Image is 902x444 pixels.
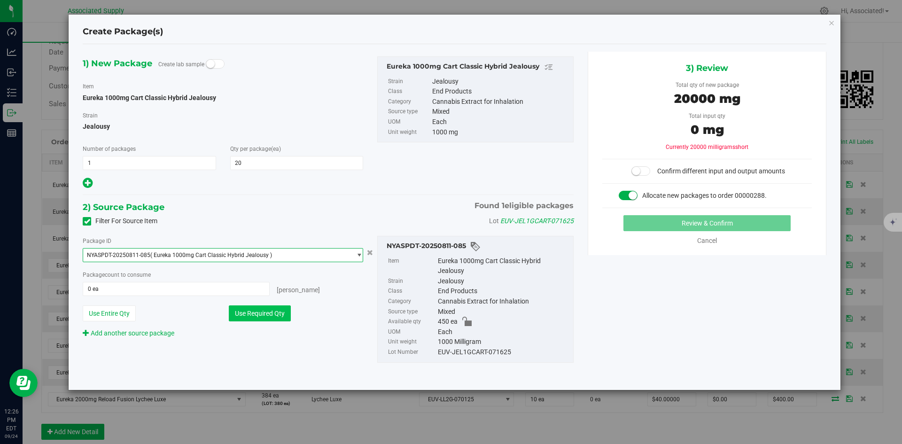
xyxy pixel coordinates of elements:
[674,91,740,106] span: 20000 mg
[689,113,725,119] span: Total input qty
[9,369,38,397] iframe: Resource center
[388,256,436,276] label: Item
[735,144,748,150] span: short
[364,246,376,259] button: Cancel button
[83,119,363,133] span: Jealousy
[388,327,436,337] label: UOM
[83,26,163,38] h4: Create Package(s)
[87,252,150,258] span: NYASPDT-20250811-085
[277,286,320,294] span: [PERSON_NAME]
[83,94,216,101] span: Eureka 1000mg Cart Classic Hybrid Jealousy
[676,82,739,88] span: Total qty of new package
[438,347,568,358] div: EUV-JEL1GCART-071625
[388,347,436,358] label: Lot Number
[438,307,568,317] div: Mixed
[438,276,568,287] div: Jealousy
[502,201,505,210] span: 1
[657,167,785,175] span: Confirm different input and output amounts
[666,144,748,150] span: Currently 20000 milligrams
[271,146,281,152] span: (ea)
[83,111,98,120] label: Strain
[438,337,568,347] div: 1000 Milligram
[388,77,430,87] label: Strain
[83,156,216,170] input: 1
[432,117,568,127] div: Each
[642,192,767,199] span: Allocate new packages to order 00000288.
[83,200,164,214] span: 2) Source Package
[489,217,499,225] span: Lot
[432,86,568,97] div: End Products
[83,305,136,321] button: Use Entire Qty
[388,107,430,117] label: Source type
[388,317,436,327] label: Available qty
[500,217,574,225] span: EUV-JEL1GCART-071625
[623,215,791,231] button: Review & Confirm
[432,127,568,138] div: 1000 mg
[438,296,568,307] div: Cannabis Extract for Inhalation
[83,238,111,244] span: Package ID
[388,97,430,107] label: Category
[388,307,436,317] label: Source type
[231,156,363,170] input: 20
[388,86,430,97] label: Class
[432,97,568,107] div: Cannabis Extract for Inhalation
[230,146,281,152] span: Qty per package
[388,276,436,287] label: Strain
[229,305,291,321] button: Use Required Qty
[83,181,93,188] span: Add new output
[388,117,430,127] label: UOM
[83,329,174,337] a: Add another source package
[83,146,136,152] span: Number of packages
[438,286,568,296] div: End Products
[83,82,94,91] label: Item
[387,241,568,252] div: NYASPDT-20250811-085
[150,252,272,258] span: ( Eureka 1000mg Cart Classic Hybrid Jealousy )
[388,127,430,138] label: Unit weight
[438,256,568,276] div: Eureka 1000mg Cart Classic Hybrid Jealousy
[351,249,363,262] span: select
[474,200,574,211] span: Found eligible packages
[387,62,568,73] div: Eureka 1000mg Cart Classic Hybrid Jealousy
[697,237,717,244] a: Cancel
[388,286,436,296] label: Class
[83,282,269,296] input: 0 ea
[432,77,568,87] div: Jealousy
[686,61,728,75] span: 3) Review
[105,272,119,278] span: count
[438,327,568,337] div: Each
[158,57,204,71] label: Create lab sample
[83,272,151,278] span: Package to consume
[83,56,152,70] span: 1) New Package
[388,337,436,347] label: Unit weight
[691,122,724,137] span: 0 mg
[388,296,436,307] label: Category
[83,216,157,226] label: Filter For Source Item
[438,317,458,327] span: 450 ea
[432,107,568,117] div: Mixed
